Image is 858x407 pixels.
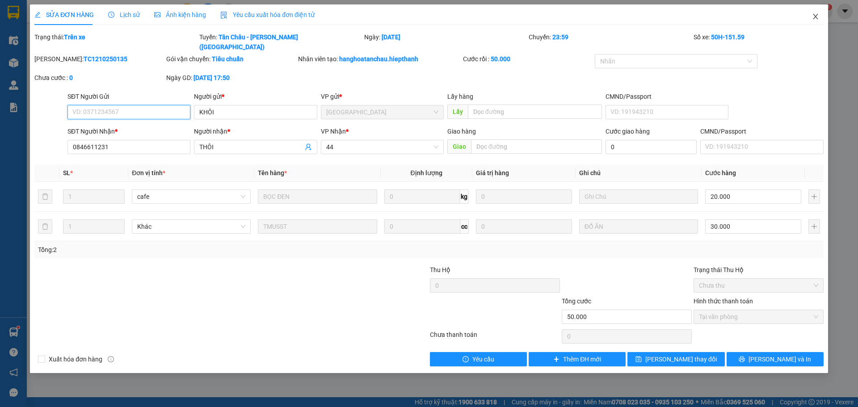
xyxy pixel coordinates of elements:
[38,219,52,234] button: delete
[137,190,245,203] span: cafe
[447,139,471,154] span: Giao
[576,164,702,182] th: Ghi chú
[627,352,724,366] button: save[PERSON_NAME] thay đổi
[132,169,165,176] span: Đơn vị tính
[34,12,41,18] span: edit
[430,352,527,366] button: exclamation-circleYêu cầu
[430,266,450,273] span: Thu Hộ
[220,11,315,18] span: Yêu cầu xuất hóa đơn điện tử
[693,32,824,52] div: Số xe:
[476,219,572,234] input: 0
[429,330,561,345] div: Chưa thanh toán
[472,354,494,364] span: Yêu cầu
[739,356,745,363] span: printer
[305,143,312,151] span: user-add
[471,139,602,154] input: Dọc đường
[45,354,106,364] span: Xuất hóa đơn hàng
[491,55,510,63] b: 50.000
[64,34,85,41] b: Trên xe
[363,32,528,52] div: Ngày:
[38,189,52,204] button: delete
[808,189,820,204] button: plus
[553,356,559,363] span: plus
[645,354,717,364] span: [PERSON_NAME] thay đổi
[699,310,818,323] span: Tại văn phòng
[199,34,298,50] b: Tân Châu - [PERSON_NAME] ([GEOGRAPHIC_DATA])
[460,219,469,234] span: cc
[34,11,94,18] span: SỬA ĐƠN HÀNG
[635,356,642,363] span: save
[694,298,753,305] label: Hình thức thanh toán
[463,356,469,363] span: exclamation-circle
[476,189,572,204] input: 0
[108,12,114,18] span: clock-circle
[154,11,206,18] span: Ảnh kiện hàng
[700,126,823,136] div: CMND/Passport
[84,55,127,63] b: TC1210250135
[468,105,602,119] input: Dọc đường
[34,54,164,64] div: [PERSON_NAME]:
[198,32,363,52] div: Tuyến:
[749,354,811,364] span: [PERSON_NAME] và In
[579,189,698,204] input: Ghi Chú
[166,54,296,64] div: Gói vận chuyển:
[808,219,820,234] button: plus
[528,32,693,52] div: Chuyến:
[326,105,438,119] span: Tân Châu
[194,126,317,136] div: Người nhận
[705,169,736,176] span: Cước hàng
[606,128,650,135] label: Cước giao hàng
[711,34,744,41] b: 50H-151.59
[34,73,164,83] div: Chưa cước :
[67,92,190,101] div: SĐT Người Gửi
[258,169,287,176] span: Tên hàng
[447,105,468,119] span: Lấy
[69,74,73,81] b: 0
[529,352,626,366] button: plusThêm ĐH mới
[727,352,824,366] button: printer[PERSON_NAME] và In
[563,354,601,364] span: Thêm ĐH mới
[258,219,377,234] input: VD: Bàn, Ghế
[137,220,245,233] span: Khác
[34,32,198,52] div: Trạng thái:
[298,54,461,64] div: Nhân viên tạo:
[194,92,317,101] div: Người gửi
[258,189,377,204] input: VD: Bàn, Ghế
[38,245,331,255] div: Tổng: 2
[562,298,591,305] span: Tổng cước
[463,54,593,64] div: Cước rồi :
[552,34,568,41] b: 23:59
[382,34,400,41] b: [DATE]
[108,356,114,362] span: info-circle
[447,93,473,100] span: Lấy hàng
[321,128,346,135] span: VP Nhận
[606,140,697,154] input: Cước giao hàng
[67,126,190,136] div: SĐT Người Nhận
[447,128,476,135] span: Giao hàng
[193,74,230,81] b: [DATE] 17:50
[803,4,828,29] button: Close
[339,55,418,63] b: hanghoatanchau.hiepthanh
[694,265,824,275] div: Trạng thái Thu Hộ
[476,169,509,176] span: Giá trị hàng
[326,140,438,154] span: 44
[699,279,818,292] span: Chưa thu
[579,219,698,234] input: Ghi Chú
[606,92,728,101] div: CMND/Passport
[411,169,442,176] span: Định lượng
[220,12,227,19] img: icon
[63,169,70,176] span: SL
[212,55,244,63] b: Tiêu chuẩn
[321,92,444,101] div: VP gửi
[108,11,140,18] span: Lịch sử
[154,12,160,18] span: picture
[812,13,819,20] span: close
[460,189,469,204] span: kg
[166,73,296,83] div: Ngày GD:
